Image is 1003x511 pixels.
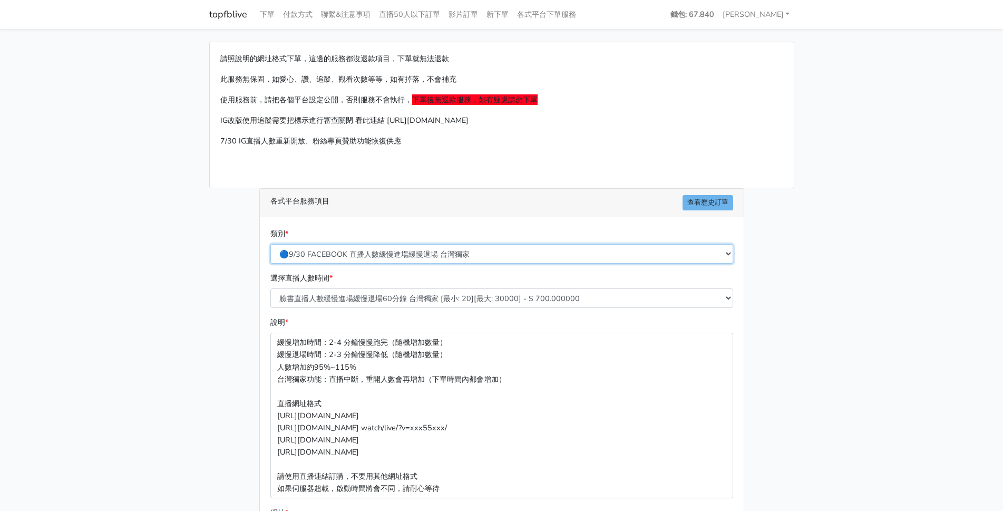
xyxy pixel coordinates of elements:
a: 新下單 [482,4,513,25]
a: 直播50人以下訂單 [375,4,444,25]
a: [PERSON_NAME] [718,4,794,25]
a: 聯繫&注意事項 [317,4,375,25]
div: 各式平台服務項目 [260,189,744,217]
label: 說明 [270,316,288,329]
a: 影片訂單 [444,4,482,25]
p: IG改版使用追蹤需要把標示進行審查關閉 看此連結 [URL][DOMAIN_NAME] [220,114,783,127]
p: 7/30 IG直播人數重新開放、粉絲專頁贊助功能恢復供應 [220,135,783,147]
a: 查看歷史訂單 [683,195,733,210]
a: 付款方式 [279,4,317,25]
a: 錢包: 67.840 [666,4,718,25]
label: 類別 [270,228,288,240]
a: 下單 [256,4,279,25]
a: topfblive [209,4,247,25]
a: 各式平台下單服務 [513,4,580,25]
strong: 錢包: 67.840 [670,9,714,20]
p: 此服務無保固，如愛心、讚、追蹤、觀看次數等等，如有掉落，不會補充 [220,73,783,85]
p: 緩慢增加時間：2-4 分鐘慢慢跑完（隨機增加數量） 緩慢退場時間：2-3 分鐘慢慢降低（隨機增加數量） 人數增加約95%~115% 台灣獨家功能：直播中斷，重開人數會再增加（下單時間內都會增加）... [270,333,733,498]
span: 下單後無退款服務，如有疑慮請勿下單 [412,94,538,105]
p: 請照說明的網址格式下單，這邊的服務都沒退款項目，下單就無法退款 [220,53,783,65]
label: 選擇直播人數時間 [270,272,333,284]
p: 使用服務前，請把各個平台設定公開，否則服務不會執行， [220,94,783,106]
